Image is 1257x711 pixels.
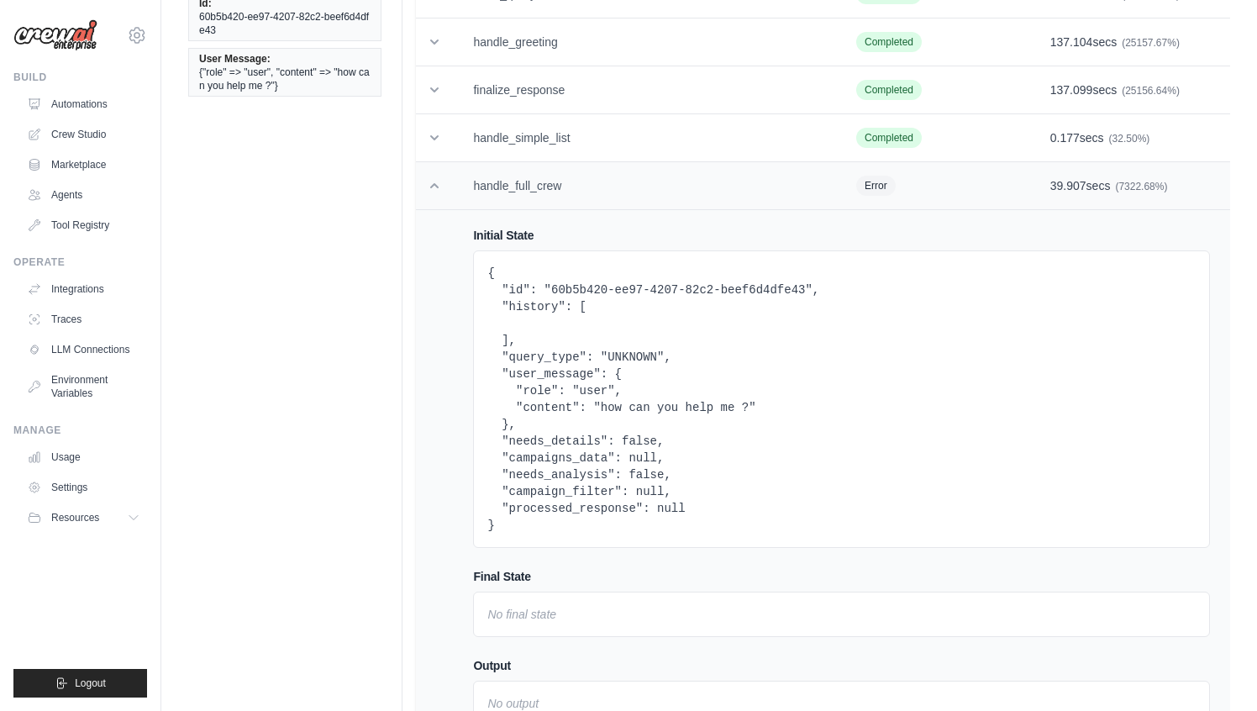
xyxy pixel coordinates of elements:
[1030,66,1230,114] td: secs
[20,504,147,531] button: Resources
[75,677,106,690] span: Logout
[453,18,836,66] td: handle_greeting
[1122,85,1180,97] span: (25156.64%)
[453,162,836,210] td: handle_full_crew
[20,444,147,471] a: Usage
[453,114,836,162] td: handle_simple_list
[13,19,97,51] img: Logo
[1050,83,1093,97] span: 137.099
[453,66,836,114] td: finalize_response
[1030,18,1230,66] td: secs
[20,306,147,333] a: Traces
[1122,37,1180,49] span: (25157.67%)
[20,151,147,178] a: Marketplace
[20,121,147,148] a: Crew Studio
[1030,162,1230,210] td: secs
[487,697,539,710] em: No output
[20,336,147,363] a: LLM Connections
[20,366,147,407] a: Environment Variables
[1030,114,1230,162] td: secs
[20,91,147,118] a: Automations
[199,10,371,37] span: 60b5b420-ee97-4207-82c2-beef6d4dfe43
[856,32,922,52] span: Completed
[487,265,1196,534] pre: { "id": "60b5b420-ee97-4207-82c2-beef6d4dfe43", "history": [ ], "query_type": "UNKNOWN", "user_me...
[1109,133,1150,145] span: (32.50%)
[856,80,922,100] span: Completed
[473,657,1210,674] h4: Output
[1173,630,1257,711] iframe: Chat Widget
[13,71,147,84] div: Build
[856,128,922,148] span: Completed
[487,608,556,621] em: No final state
[20,474,147,501] a: Settings
[856,176,896,196] span: Error
[1050,179,1086,192] span: 39.907
[51,511,99,524] span: Resources
[20,182,147,208] a: Agents
[1050,131,1080,145] span: 0.177
[473,568,1210,585] h4: Final State
[1115,181,1167,192] span: (7322.68%)
[199,66,371,92] span: {"role" => "user", "content" => "how can you help me ?"}
[13,669,147,698] button: Logout
[199,52,271,66] span: User Message:
[473,227,1210,244] h4: Initial State
[20,276,147,303] a: Integrations
[13,255,147,269] div: Operate
[20,212,147,239] a: Tool Registry
[13,424,147,437] div: Manage
[1050,35,1093,49] span: 137.104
